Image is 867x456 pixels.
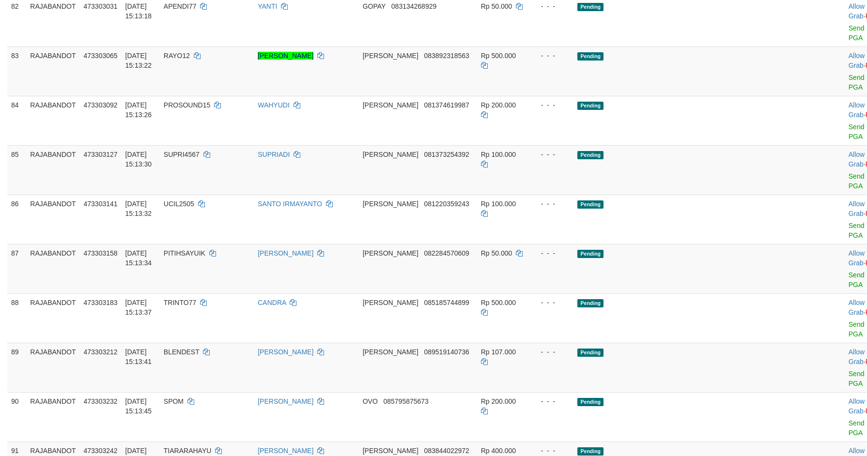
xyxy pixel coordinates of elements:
[481,447,516,455] span: Rp 400.000
[363,200,418,208] span: [PERSON_NAME]
[849,299,866,316] span: ·
[533,396,570,406] div: - - -
[26,392,79,441] td: RAJABANDOT
[481,101,516,109] span: Rp 200.000
[481,397,516,405] span: Rp 200.000
[363,249,418,257] span: [PERSON_NAME]
[83,52,117,60] span: 473303065
[577,3,604,11] span: Pending
[577,102,604,110] span: Pending
[125,2,152,20] span: [DATE] 15:13:18
[83,200,117,208] span: 473303141
[849,24,865,42] a: Send PGA
[125,249,152,267] span: [DATE] 15:13:34
[164,151,200,158] span: SUPRI4567
[258,397,313,405] a: [PERSON_NAME]
[83,249,117,257] span: 473303158
[849,151,866,168] span: ·
[481,249,512,257] span: Rp 50.000
[26,145,79,195] td: RAJABANDOT
[26,46,79,96] td: RAJABANDOT
[7,145,26,195] td: 85
[849,52,865,69] a: Allow Grab
[258,52,313,60] a: [PERSON_NAME]
[533,100,570,110] div: - - -
[849,222,865,239] a: Send PGA
[258,299,286,306] a: CANDRA
[849,370,865,387] a: Send PGA
[363,2,386,10] span: GOPAY
[577,299,604,307] span: Pending
[164,299,196,306] span: TRINTO77
[849,397,866,415] span: ·
[26,244,79,293] td: RAJABANDOT
[83,101,117,109] span: 473303092
[7,244,26,293] td: 87
[383,397,428,405] span: Copy 085795875673 to clipboard
[577,398,604,406] span: Pending
[849,397,865,415] a: Allow Grab
[533,199,570,209] div: - - -
[849,299,865,316] a: Allow Grab
[849,2,865,20] a: Allow Grab
[258,101,290,109] a: WAHYUDI
[258,2,277,10] a: YANTI
[533,446,570,456] div: - - -
[164,2,197,10] span: APENDI77
[258,200,322,208] a: SANTO IRMAYANTO
[424,249,469,257] span: Copy 082284570609 to clipboard
[577,200,604,209] span: Pending
[125,151,152,168] span: [DATE] 15:13:30
[849,101,865,119] a: Allow Grab
[7,46,26,96] td: 83
[164,397,184,405] span: SPOM
[849,200,866,217] span: ·
[424,200,469,208] span: Copy 081220359243 to clipboard
[849,200,865,217] a: Allow Grab
[258,348,313,356] a: [PERSON_NAME]
[533,248,570,258] div: - - -
[849,249,866,267] span: ·
[533,347,570,357] div: - - -
[481,52,516,60] span: Rp 500.000
[849,2,866,20] span: ·
[849,52,866,69] span: ·
[363,101,418,109] span: [PERSON_NAME]
[391,2,436,10] span: Copy 083134268929 to clipboard
[849,348,865,365] a: Allow Grab
[533,51,570,61] div: - - -
[481,2,512,10] span: Rp 50.000
[83,151,117,158] span: 473303127
[849,348,866,365] span: ·
[83,348,117,356] span: 473303212
[26,293,79,343] td: RAJABANDOT
[164,447,212,455] span: TIARARAHAYU
[258,151,290,158] a: SUPRIADI
[7,96,26,145] td: 84
[849,151,865,168] a: Allow Grab
[7,392,26,441] td: 90
[164,52,190,60] span: RAYO12
[577,250,604,258] span: Pending
[26,96,79,145] td: RAJABANDOT
[164,249,205,257] span: PITIHSAYUIK
[481,151,516,158] span: Rp 100.000
[849,320,865,338] a: Send PGA
[363,299,418,306] span: [PERSON_NAME]
[26,343,79,392] td: RAJABANDOT
[26,195,79,244] td: RAJABANDOT
[424,151,469,158] span: Copy 081373254392 to clipboard
[125,200,152,217] span: [DATE] 15:13:32
[363,52,418,60] span: [PERSON_NAME]
[849,172,865,190] a: Send PGA
[125,101,152,119] span: [DATE] 15:13:26
[7,293,26,343] td: 88
[577,52,604,61] span: Pending
[424,101,469,109] span: Copy 081374619987 to clipboard
[83,397,117,405] span: 473303232
[424,299,469,306] span: Copy 085185744899 to clipboard
[849,249,865,267] a: Allow Grab
[125,52,152,69] span: [DATE] 15:13:22
[849,271,865,289] a: Send PGA
[424,348,469,356] span: Copy 089519140736 to clipboard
